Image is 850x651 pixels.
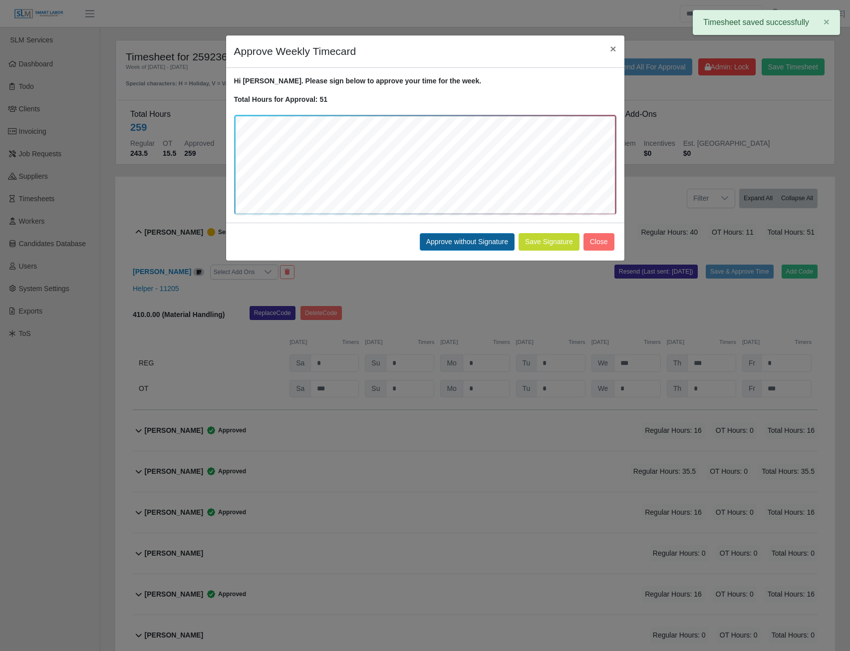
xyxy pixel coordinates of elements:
strong: Hi [PERSON_NAME]. Please sign below to approve your time for the week. [234,77,482,85]
strong: Total Hours for Approval: 51 [234,95,327,103]
h4: Approve Weekly Timecard [234,43,356,59]
button: Approve without Signature [420,233,515,251]
button: Save Signature [519,233,579,251]
span: × [610,43,616,54]
div: Timesheet saved successfully [693,10,840,35]
button: Close [602,35,624,62]
button: Close [583,233,614,251]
